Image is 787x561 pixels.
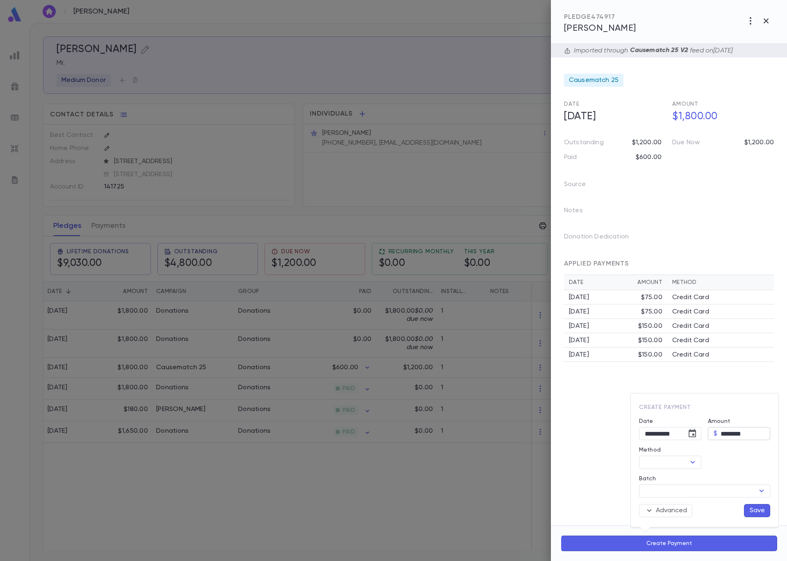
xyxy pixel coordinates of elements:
label: Batch [639,475,656,482]
button: Open [687,457,698,468]
label: Amount [708,418,730,425]
label: Method [639,447,661,453]
span: Create Payment [639,404,691,410]
button: Open [756,485,767,497]
label: Date [639,418,701,425]
button: Save [744,504,770,517]
button: Advanced [639,504,692,517]
button: Choose date, selected date is Sep 22, 2025 [684,425,701,442]
p: $ [714,429,717,438]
